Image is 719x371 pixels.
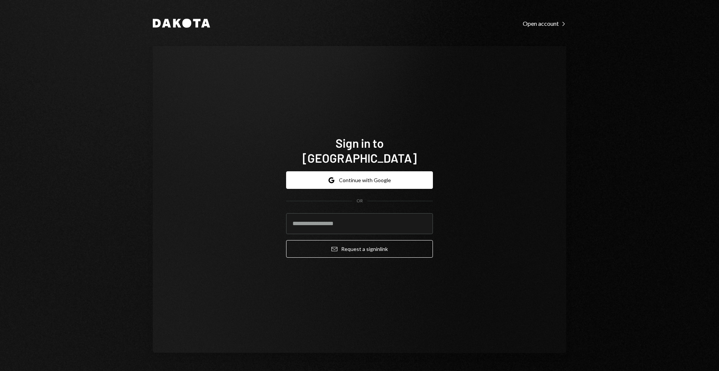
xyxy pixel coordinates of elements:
button: Continue with Google [286,171,433,189]
h1: Sign in to [GEOGRAPHIC_DATA] [286,135,433,165]
button: Request a signinlink [286,240,433,258]
div: OR [357,198,363,204]
div: Open account [523,20,566,27]
a: Open account [523,19,566,27]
